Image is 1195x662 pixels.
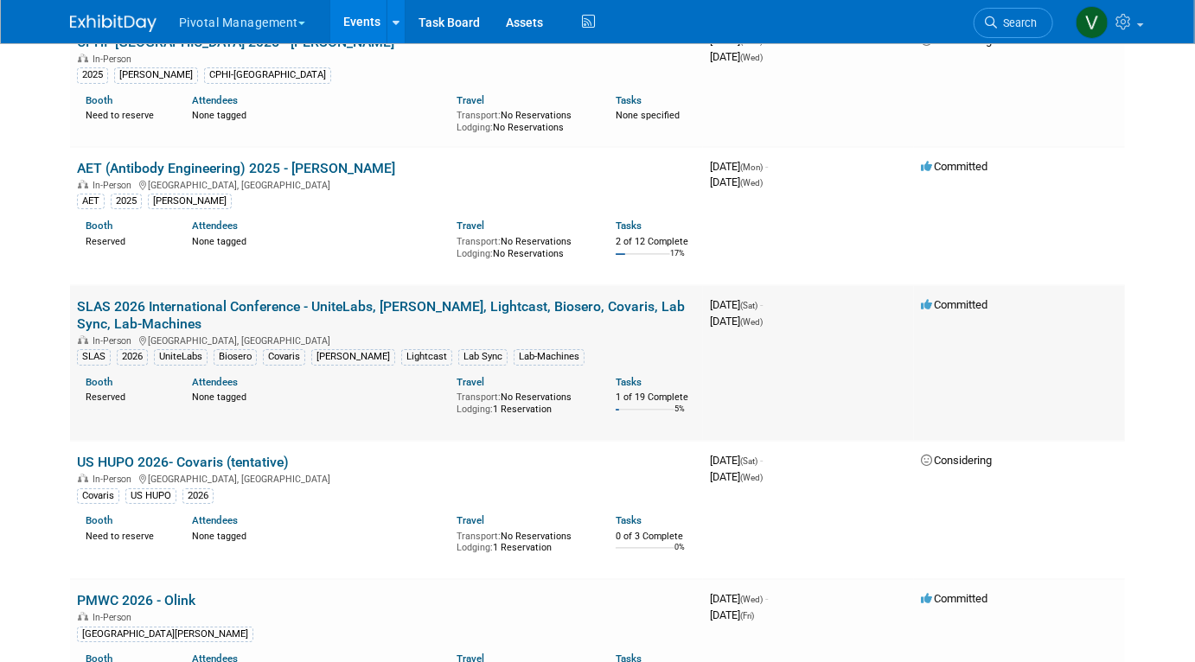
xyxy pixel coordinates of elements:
span: In-Person [93,54,137,65]
span: - [760,454,763,467]
span: [DATE] [710,160,768,173]
div: SLAS [77,349,111,365]
span: Transport: [457,531,501,542]
span: [DATE] [710,50,763,63]
a: CPHI- [GEOGRAPHIC_DATA] 2025 - [PERSON_NAME] [77,34,394,50]
span: In-Person [93,612,137,623]
a: Attendees [192,220,238,232]
div: [GEOGRAPHIC_DATA], [GEOGRAPHIC_DATA] [77,333,696,347]
span: (Mon) [740,162,763,172]
div: [PERSON_NAME] [114,67,198,83]
span: (Fri) [740,611,754,621]
a: Search [974,8,1053,38]
span: Committed [921,592,987,605]
div: UniteLabs [154,349,208,365]
a: SLAS 2026 International Conference - UniteLabs, [PERSON_NAME], Lightcast, Biosero, Covaris, Lab S... [77,298,685,332]
span: (Wed) [740,595,763,604]
div: None tagged [192,388,444,404]
div: No Reservations 1 Reservation [457,527,590,554]
a: AET (Antibody Engineering) 2025 - [PERSON_NAME] [77,160,395,176]
td: 0% [674,543,685,566]
div: [GEOGRAPHIC_DATA], [GEOGRAPHIC_DATA] [77,177,696,191]
span: (Mon) [740,36,763,46]
div: [GEOGRAPHIC_DATA], [GEOGRAPHIC_DATA] [77,471,696,485]
a: Booth [86,514,112,526]
div: 2025 [77,67,108,83]
span: Lodging: [457,404,493,415]
span: Transport: [457,110,501,121]
div: AET [77,194,105,209]
div: No Reservations No Reservations [457,106,590,133]
div: Lab Sync [458,349,508,365]
a: Booth [86,94,112,106]
td: 17% [670,249,685,272]
span: Lodging: [457,542,493,553]
span: Considering [921,34,992,47]
div: Covaris [77,488,119,504]
span: - [765,160,768,173]
div: [PERSON_NAME] [148,194,232,209]
span: [DATE] [710,298,763,311]
a: Attendees [192,94,238,106]
div: 1 of 19 Complete [616,391,696,404]
div: 0 of 3 Complete [616,531,696,543]
span: [DATE] [710,608,754,621]
span: (Wed) [740,317,763,327]
div: None tagged [192,106,444,122]
a: Attendees [192,514,238,526]
a: Tasks [616,94,642,106]
span: Committed [921,298,987,311]
img: Valerie Weld [1076,6,1109,39]
span: [DATE] [710,315,763,328]
a: Travel [457,514,484,526]
a: Travel [457,94,484,106]
span: Considering [921,454,992,467]
span: - [765,34,768,47]
a: Tasks [616,514,642,526]
span: [DATE] [710,592,768,605]
div: 2 of 12 Complete [616,236,696,248]
a: Travel [457,220,484,232]
div: Lab-Machines [514,349,585,365]
span: [DATE] [710,34,768,47]
div: CPHI-[GEOGRAPHIC_DATA] [204,67,331,83]
div: 2026 [117,349,148,365]
span: - [760,298,763,311]
div: Need to reserve [86,527,166,543]
div: Covaris [263,349,305,365]
span: [DATE] [710,175,763,188]
span: (Wed) [740,178,763,188]
span: Lodging: [457,122,493,133]
a: PMWC 2026 - Olink [77,592,195,608]
a: Booth [86,220,112,232]
div: Lightcast [401,349,452,365]
div: 2025 [111,194,142,209]
img: In-Person Event [78,180,88,188]
a: US HUPO 2026- Covaris (tentative) [77,454,289,470]
span: Transport: [457,236,501,247]
div: [PERSON_NAME] [311,349,395,365]
span: In-Person [93,335,137,347]
img: ExhibitDay [70,15,157,32]
img: In-Person Event [78,335,88,344]
div: No Reservations 1 Reservation [457,388,590,415]
span: (Sat) [740,301,757,310]
td: 5% [674,404,685,428]
a: Tasks [616,220,642,232]
div: Biosero [214,349,257,365]
div: Need to reserve [86,106,166,122]
img: In-Person Event [78,612,88,621]
span: None specified [616,110,680,121]
img: In-Person Event [78,474,88,482]
div: US HUPO [125,488,176,504]
div: None tagged [192,232,444,248]
div: Reserved [86,232,166,248]
span: [DATE] [710,470,763,483]
span: (Sat) [740,456,757,466]
span: Search [997,16,1037,29]
div: 2026 [182,488,214,504]
img: In-Person Event [78,54,88,62]
a: Attendees [192,376,238,388]
a: Tasks [616,376,642,388]
span: (Wed) [740,473,763,482]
